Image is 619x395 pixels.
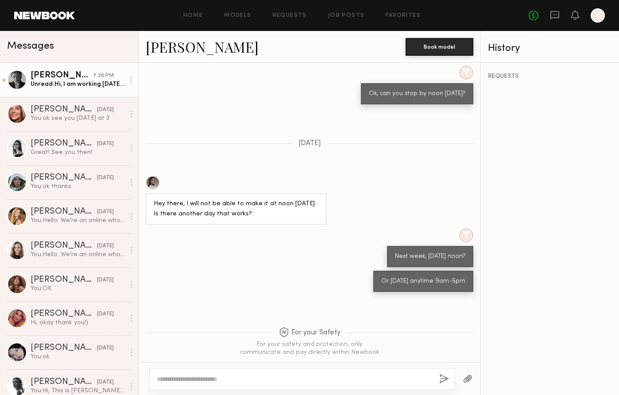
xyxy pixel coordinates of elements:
[183,13,203,19] a: Home
[97,276,114,284] div: [DATE]
[31,276,97,284] div: [PERSON_NAME]
[31,114,125,123] div: You: ok see you [DATE] at 3
[31,318,125,327] div: Hi, okay thank you!)
[93,72,114,80] div: 7:20 PM
[31,378,97,387] div: [PERSON_NAME]
[31,250,125,259] div: You: Hello. We're an online wholesale clothing company. You can find us by searching for hapticsu...
[97,208,114,216] div: [DATE]
[97,378,114,387] div: [DATE]
[97,310,114,318] div: [DATE]
[146,37,259,56] a: [PERSON_NAME]
[239,341,380,357] div: For your safety and protection, only communicate and pay directly within Newbook
[97,140,114,148] div: [DATE]
[279,327,340,338] span: For your Safety
[97,106,114,114] div: [DATE]
[31,105,97,114] div: [PERSON_NAME]
[224,13,251,19] a: Models
[395,252,465,262] div: Next week, [DATE] noon?
[381,276,465,287] div: Or [DATE] anytime 9am-5pm
[31,242,97,250] div: [PERSON_NAME]
[31,139,97,148] div: [PERSON_NAME]
[298,140,321,147] span: [DATE]
[31,344,97,353] div: [PERSON_NAME]
[386,13,421,19] a: Favorites
[31,148,125,157] div: Great! See you then!
[31,80,125,88] div: Unread: Hi, I am working [DATE] as well. But I can stop by before my shoot I’d say at 11:40-12:00...
[97,242,114,250] div: [DATE]
[406,42,473,50] a: Book model
[369,89,465,99] div: Ok, can you stop by noon [DATE]?
[31,310,97,318] div: [PERSON_NAME]
[97,174,114,182] div: [DATE]
[328,13,365,19] a: Job Posts
[31,182,125,191] div: You: ok thanks
[31,284,125,293] div: You: OK
[31,353,125,361] div: You: ok
[273,13,307,19] a: Requests
[406,38,473,56] button: Book model
[31,387,125,395] div: You: Hi, This is [PERSON_NAME] from Hapticsusa, wholesale company. Can you stop by for the castin...
[31,207,97,216] div: [PERSON_NAME]
[31,216,125,225] div: You: Hello. We're an online wholesale clothing company. You can find us by searching for hapticsu...
[7,41,54,51] span: Messages
[97,344,114,353] div: [DATE]
[591,8,605,23] a: Y
[488,43,612,54] div: History
[488,73,612,80] div: REQUESTS
[31,173,97,182] div: [PERSON_NAME]
[31,71,93,80] div: [PERSON_NAME]
[154,199,319,219] div: Hey there, I will not be able to make it at noon [DATE]. Is there another day that works?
